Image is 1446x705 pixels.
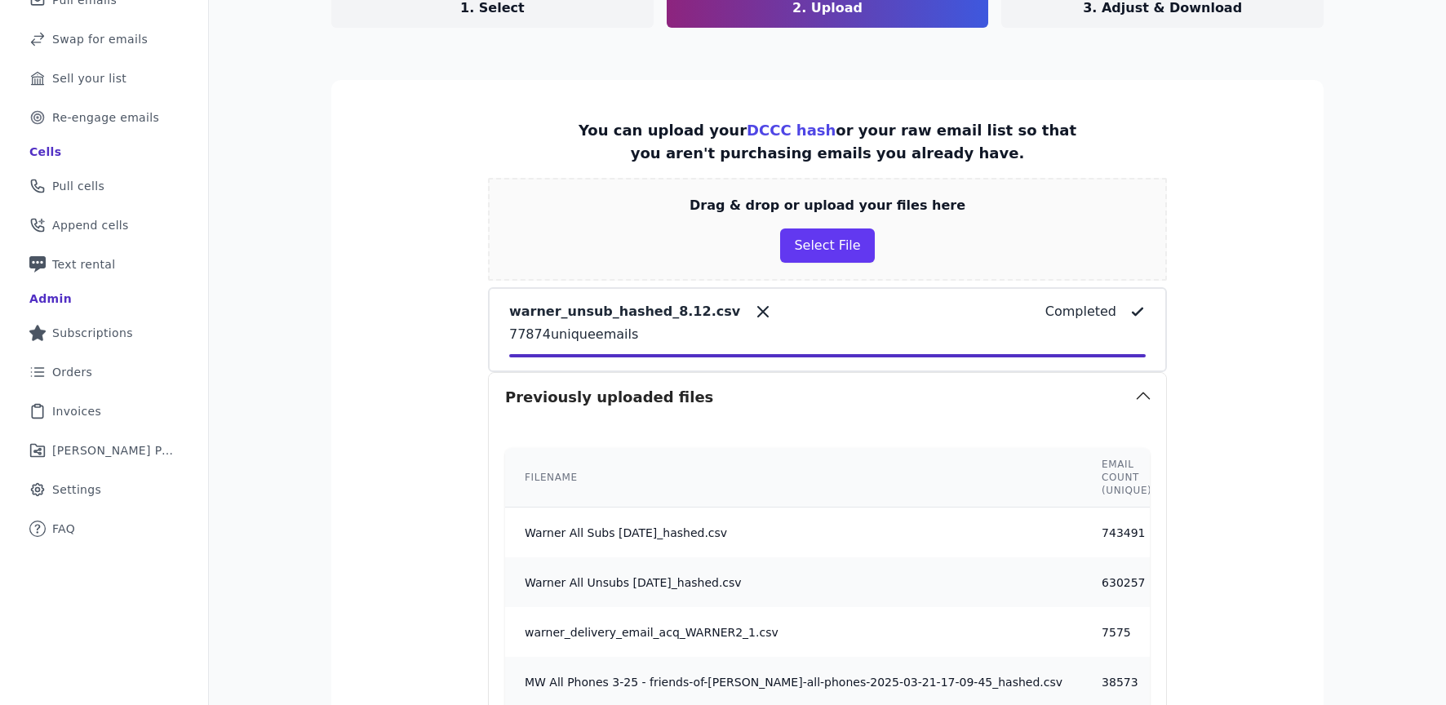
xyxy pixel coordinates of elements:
button: Select File [780,228,874,263]
a: Settings [13,472,195,508]
span: Settings [52,481,101,498]
p: Completed [1045,302,1116,321]
div: Cells [29,144,61,160]
div: Admin [29,290,72,307]
a: [PERSON_NAME] Performance [13,432,195,468]
a: DCCC hash [747,122,836,139]
p: Drag & drop or upload your files here [690,196,965,215]
span: Orders [52,364,92,380]
a: Sell your list [13,60,195,96]
span: Subscriptions [52,325,133,341]
a: Swap for emails [13,21,195,57]
span: Text rental [52,256,116,273]
h3: Previously uploaded files [505,386,713,409]
span: Pull cells [52,178,104,194]
td: warner_delivery_email_acq_WARNER2_1.csv [505,607,1082,657]
a: Text rental [13,246,195,282]
a: Pull cells [13,168,195,204]
span: FAQ [52,521,75,537]
th: Filename [505,448,1082,508]
th: Email count (unique) [1082,448,1172,508]
span: Sell your list [52,70,126,86]
a: Re-engage emails [13,100,195,135]
span: Append cells [52,217,129,233]
p: You can upload your or your raw email list so that you aren't purchasing emails you already have. [573,119,1082,165]
a: Subscriptions [13,315,195,351]
span: Invoices [52,403,101,419]
td: Warner All Subs [DATE]_hashed.csv [505,508,1082,558]
td: Warner All Unsubs [DATE]_hashed.csv [505,557,1082,607]
button: Previously uploaded files [489,373,1166,422]
a: Append cells [13,207,195,243]
p: warner_unsub_hashed_8.12.csv [509,302,740,321]
a: Invoices [13,393,195,429]
a: FAQ [13,511,195,547]
td: 743491 [1082,508,1172,558]
p: 77874 unique emails [509,325,1146,344]
span: Swap for emails [52,31,148,47]
a: Orders [13,354,195,390]
td: 7575 [1082,607,1172,657]
span: Re-engage emails [52,109,159,126]
span: [PERSON_NAME] Performance [52,442,175,459]
td: 630257 [1082,557,1172,607]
